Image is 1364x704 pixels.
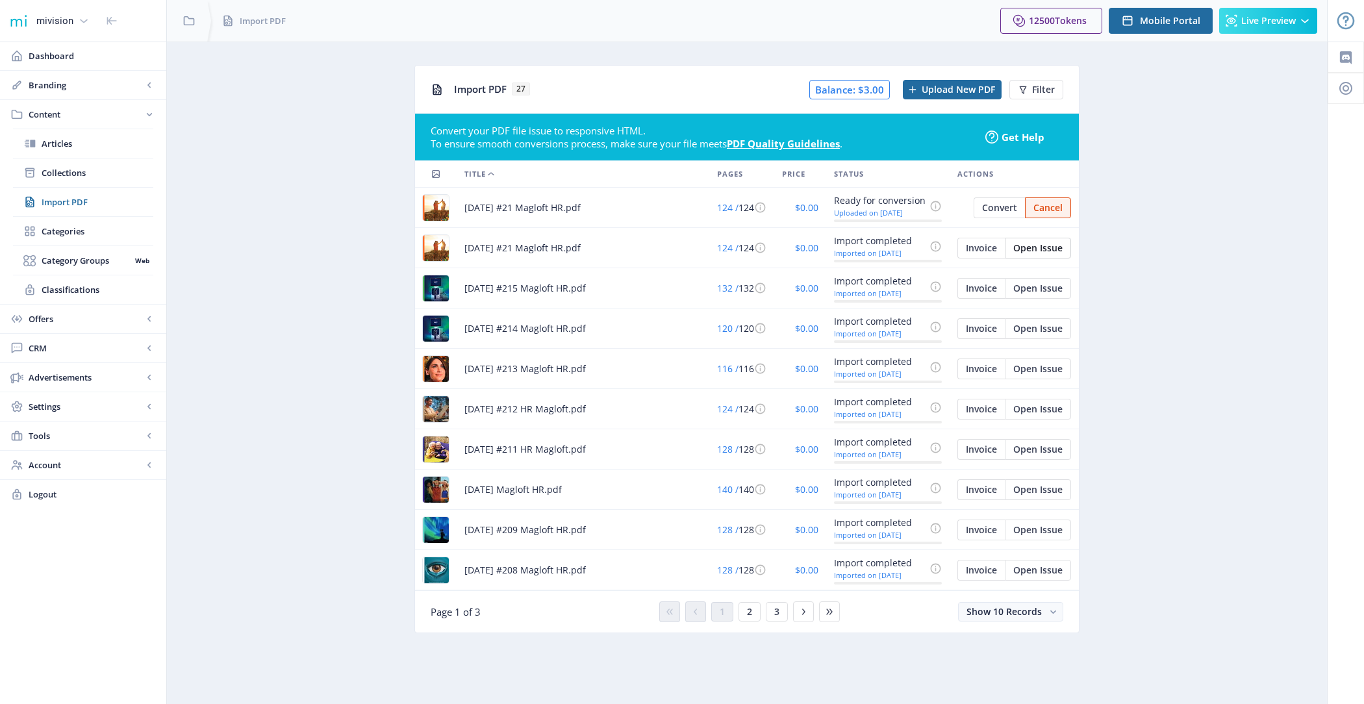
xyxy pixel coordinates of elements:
[1005,238,1071,258] button: Open Issue
[717,240,766,256] div: 124
[1005,522,1071,534] a: Edit page
[1009,80,1063,99] button: Filter
[13,246,153,275] a: Category GroupsWeb
[1005,321,1071,333] a: Edit page
[957,240,1005,253] a: Edit page
[717,282,739,294] span: 132 /
[464,361,586,377] span: [DATE] #213 Magloft HR.pdf
[1013,525,1063,535] span: Open Issue
[1109,8,1213,34] button: Mobile Portal
[454,82,507,95] span: Import PDF
[423,195,449,221] img: de78a980-3b49-4cff-aa00-46ea9e4f47e1.jpg
[903,80,1002,99] button: Upload New PDF
[795,483,818,496] span: $0.00
[1241,16,1296,26] span: Live Preview
[717,482,766,497] div: 140
[966,243,997,253] span: Invoice
[834,571,926,579] div: Imported on [DATE]
[29,400,143,413] span: Settings
[423,235,449,261] img: eff9322b-9803-438f-bbe6-e5a33f2eaa59.jpg
[464,166,486,182] span: Title
[795,564,818,576] span: $0.00
[1055,14,1087,27] span: Tokens
[42,283,153,296] span: Classifications
[957,442,1005,454] a: Edit page
[1005,560,1071,581] button: Open Issue
[974,197,1025,218] button: Convert
[717,242,739,254] span: 124 /
[834,555,926,571] div: Import completed
[834,370,926,378] div: Imported on [DATE]
[464,401,586,417] span: [DATE] #212 HR Magloft.pdf
[13,188,153,216] a: Import PDF
[464,562,586,578] span: [DATE] #208 Magloft HR.pdf
[957,358,1005,379] button: Invoice
[966,364,997,374] span: Invoice
[29,342,143,355] span: CRM
[834,475,926,490] div: Import completed
[1033,203,1063,213] span: Cancel
[834,410,926,418] div: Imported on [DATE]
[1013,283,1063,294] span: Open Issue
[42,195,153,208] span: Import PDF
[717,522,766,538] div: 128
[766,602,788,622] button: 3
[985,131,1063,144] a: Get Help
[1005,240,1071,253] a: Edit page
[834,531,926,539] div: Imported on [DATE]
[29,79,143,92] span: Branding
[834,289,926,297] div: Imported on [DATE]
[966,525,997,535] span: Invoice
[423,316,449,342] img: 72d0d4c7-5070-46cf-950b-06a0f92ed3b4.jpg
[711,602,733,622] button: 1
[431,605,481,618] span: Page 1 of 3
[834,354,926,370] div: Import completed
[957,522,1005,534] a: Edit page
[717,281,766,296] div: 132
[1013,565,1063,575] span: Open Issue
[240,14,286,27] span: Import PDF
[717,321,766,336] div: 120
[717,200,766,216] div: 124
[966,404,997,414] span: Invoice
[42,225,153,238] span: Categories
[1005,361,1071,373] a: Edit page
[958,602,1063,622] button: Show 10 Records
[1005,562,1071,575] a: Edit page
[1025,197,1071,218] button: Cancel
[423,517,449,543] img: c8060740-0121-4bb8-b880-8a0584787fbb.jpg
[795,242,818,254] span: $0.00
[1025,200,1071,212] a: Edit page
[1005,399,1071,420] button: Open Issue
[834,208,926,217] div: Uploaded on [DATE]
[29,459,143,471] span: Account
[1005,358,1071,379] button: Open Issue
[957,401,1005,414] a: Edit page
[36,6,73,35] div: mivision
[834,490,926,499] div: Imported on [DATE]
[1013,243,1063,253] span: Open Issue
[13,158,153,187] a: Collections
[1005,482,1071,494] a: Edit page
[717,483,739,496] span: 140 /
[431,137,976,150] div: To ensure smooth conversions process, make sure your file meets .
[957,238,1005,258] button: Invoice
[834,434,926,450] div: Import completed
[1005,318,1071,339] button: Open Issue
[423,557,449,583] img: f3b39fbb-0619-4f2d-b5b5-8126a3944a07.jpg
[464,281,586,296] span: [DATE] #215 Magloft HR.pdf
[957,166,994,182] span: Actions
[717,562,766,578] div: 128
[42,137,153,150] span: Articles
[966,283,997,294] span: Invoice
[1032,84,1055,95] span: Filter
[717,362,739,375] span: 116 /
[717,523,739,536] span: 128 /
[834,193,926,208] div: Ready for conversion
[957,520,1005,540] button: Invoice
[1005,520,1071,540] button: Open Issue
[957,278,1005,299] button: Invoice
[29,429,143,442] span: Tools
[782,166,805,182] span: Price
[957,482,1005,494] a: Edit page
